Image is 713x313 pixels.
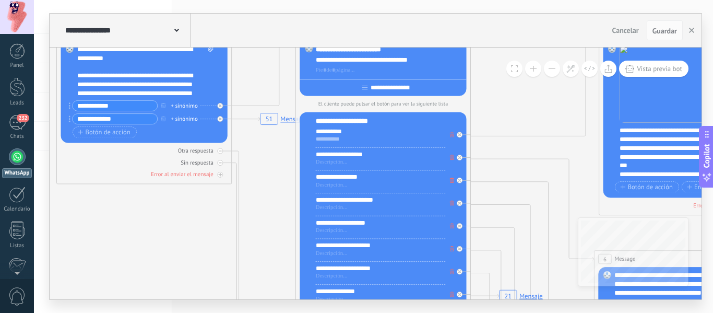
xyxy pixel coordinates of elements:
[2,206,32,213] div: Calendario
[73,126,136,137] button: Botón de acción
[151,170,213,178] div: Error al enviar el mensaje
[300,101,466,108] p: El cliente puede pulsar el botón para ver la siguiente lista
[2,133,32,140] div: Chats
[171,101,197,110] div: + sinónimo
[620,183,672,190] span: Botón de acción
[2,168,32,178] div: WhatsApp
[78,129,130,135] span: Botón de acción
[615,181,679,192] button: Botón de acción
[652,27,677,34] span: Guardar
[181,159,213,166] div: Sin respuesta
[171,114,197,123] div: + sinónimo
[2,242,32,249] div: Listas
[2,100,32,107] div: Leads
[619,61,688,77] button: Vista previa bot
[612,26,639,35] span: Cancelar
[178,147,213,154] div: Otra respuesta
[608,22,643,38] button: Cancelar
[637,64,682,73] span: Vista previa bot
[647,20,683,40] button: Guardar
[17,114,29,122] span: 232
[2,62,32,69] div: Panel
[702,144,712,168] span: Copilot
